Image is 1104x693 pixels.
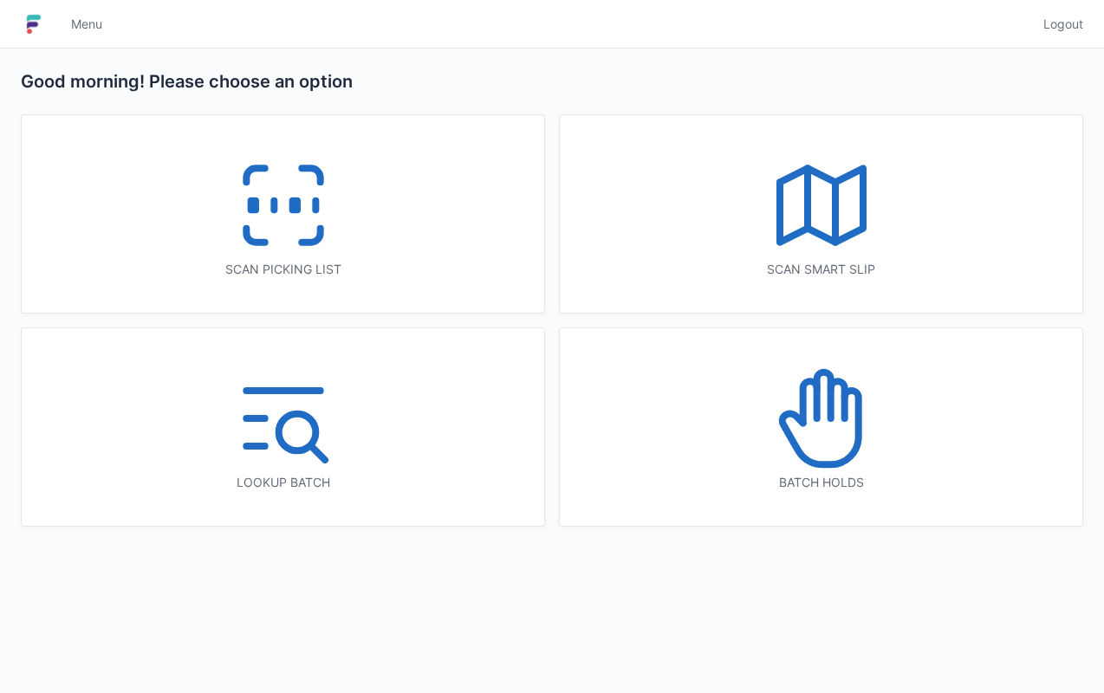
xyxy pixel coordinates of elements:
[559,114,1083,314] a: Scan smart slip
[594,474,1048,491] div: Batch holds
[1043,16,1083,33] span: Logout
[56,261,510,278] div: Scan picking list
[61,9,113,40] a: Menu
[21,114,545,314] a: Scan picking list
[21,10,47,38] img: logo-small.jpg
[1033,9,1083,40] a: Logout
[21,69,1083,94] h2: Good morning! Please choose an option
[21,327,545,527] a: Lookup batch
[594,261,1048,278] div: Scan smart slip
[71,16,102,33] span: Menu
[56,474,510,491] div: Lookup batch
[559,327,1083,527] a: Batch holds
